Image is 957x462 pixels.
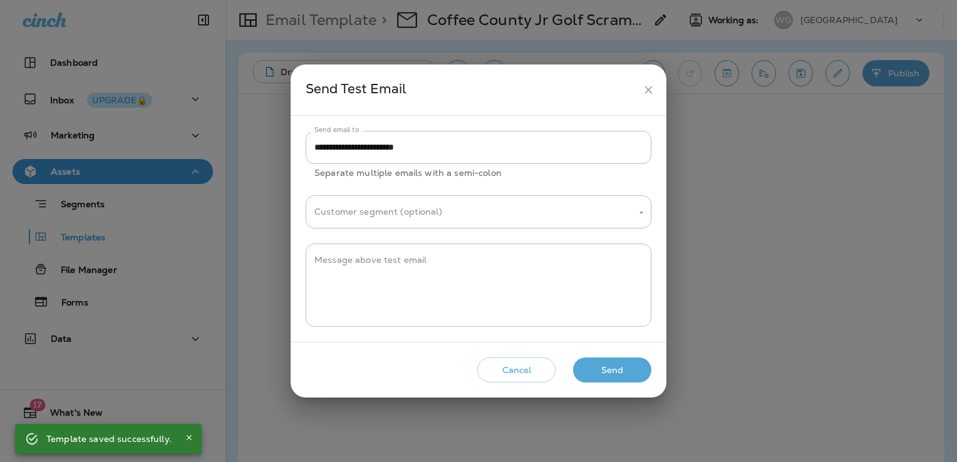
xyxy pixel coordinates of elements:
button: Send [573,357,651,383]
button: Open [636,207,647,218]
div: Send Test Email [306,78,637,101]
p: Separate multiple emails with a semi-colon [314,166,643,180]
div: Template saved successfully. [46,428,172,450]
button: Close [182,430,197,445]
button: close [637,78,660,101]
label: Send email to [314,125,359,135]
button: Cancel [477,357,556,383]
